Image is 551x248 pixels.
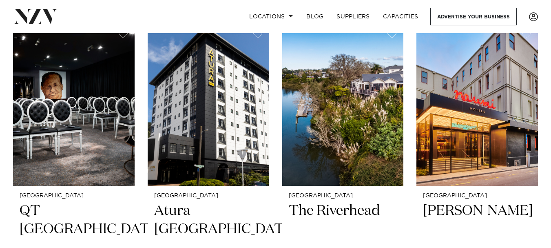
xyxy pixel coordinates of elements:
[330,8,376,25] a: SUPPLIERS
[154,193,263,199] small: [GEOGRAPHIC_DATA]
[243,8,300,25] a: Locations
[289,193,397,199] small: [GEOGRAPHIC_DATA]
[13,9,58,24] img: nzv-logo.png
[300,8,330,25] a: BLOG
[20,193,128,199] small: [GEOGRAPHIC_DATA]
[376,8,425,25] a: Capacities
[423,193,531,199] small: [GEOGRAPHIC_DATA]
[430,8,517,25] a: Advertise your business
